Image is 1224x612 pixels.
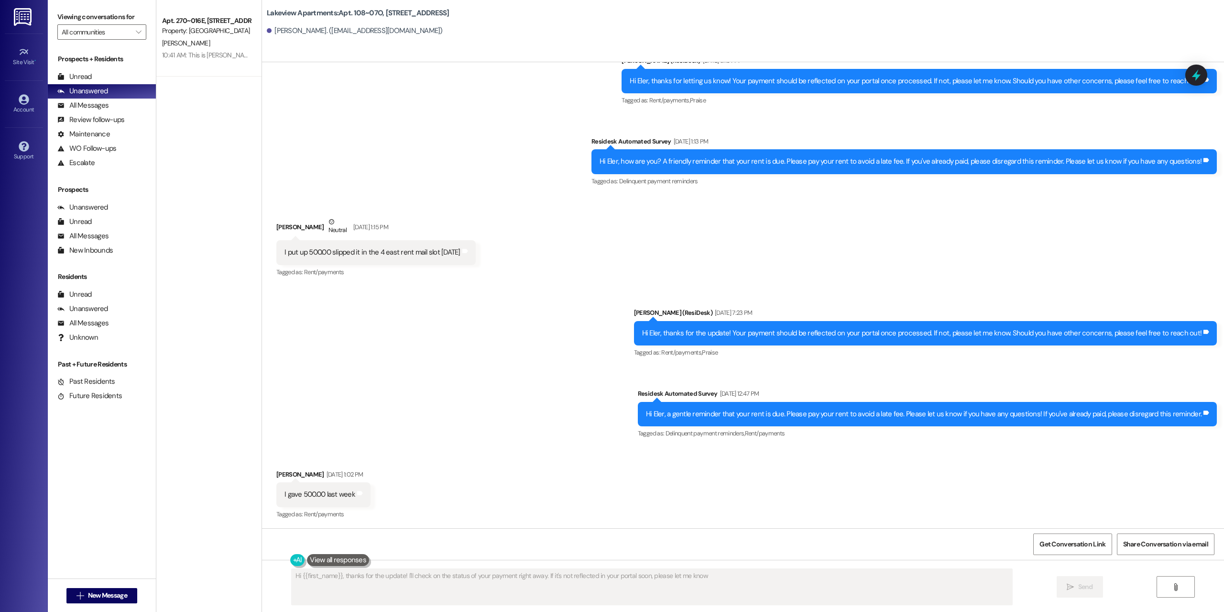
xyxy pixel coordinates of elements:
[622,56,1217,69] div: [PERSON_NAME] (ResiDesk)
[66,588,137,603] button: New Message
[5,44,43,70] a: Site Visit •
[284,247,460,257] div: I put up 500.00 slipped it in the 4 east rent mail slot [DATE]
[1057,576,1103,598] button: Send
[646,409,1202,419] div: Hi Eler, a gentle reminder that your rent is due. Please pay your rent to avoid a late fee. Pleas...
[600,156,1202,167] div: Hi Eler, how are you? A friendly reminder that your rent is due. Please pay your rent to avoid a ...
[267,26,443,36] div: [PERSON_NAME]. ([EMAIL_ADDRESS][DOMAIN_NAME])
[666,429,745,437] span: Delinquent payment reminders ,
[619,177,698,185] span: Delinquent payment reminders
[57,158,95,168] div: Escalate
[591,174,1217,188] div: Tagged as:
[276,469,371,483] div: [PERSON_NAME]
[351,222,388,232] div: [DATE] 1:15 PM
[57,115,124,125] div: Review follow-ups
[702,348,718,356] span: Praise
[649,96,690,104] span: Rent/payments ,
[638,426,1217,440] div: Tagged as:
[1067,583,1074,591] i: 
[622,93,1217,107] div: Tagged as:
[57,231,109,241] div: All Messages
[48,54,156,64] div: Prospects + Residents
[57,10,146,24] label: Viewing conversations for
[642,328,1202,338] div: Hi Eler, thanks for the update! Your payment should be reflected on your portal once processed. I...
[634,345,1217,359] div: Tagged as:
[57,202,108,212] div: Unanswered
[745,429,785,437] span: Rent/payments
[57,129,110,139] div: Maintenance
[276,217,476,240] div: [PERSON_NAME]
[48,359,156,369] div: Past + Future Residents
[1039,539,1105,549] span: Get Conversation Link
[57,72,92,82] div: Unread
[57,217,92,227] div: Unread
[1033,534,1112,555] button: Get Conversation Link
[284,490,355,500] div: I gave 500.00 last week
[671,136,709,146] div: [DATE] 1:13 PM
[5,91,43,117] a: Account
[5,138,43,164] a: Support
[57,391,122,401] div: Future Residents
[48,272,156,282] div: Residents
[690,96,706,104] span: Praise
[76,592,84,600] i: 
[276,265,476,279] div: Tagged as:
[638,389,1217,402] div: Residesk Automated Survey
[267,8,449,18] b: Lakeview Apartments: Apt. 108~07O, [STREET_ADDRESS]
[712,308,753,318] div: [DATE] 7:23 PM
[162,51,663,59] div: 10:41 AM: This is [PERSON_NAME] at [STREET_ADDRESS] I need to put in a maintenance request I am a...
[14,8,33,26] img: ResiDesk Logo
[62,24,131,40] input: All communities
[57,100,109,111] div: All Messages
[661,348,702,356] span: Rent/payments ,
[136,28,141,36] i: 
[57,304,108,314] div: Unanswered
[57,86,108,96] div: Unanswered
[57,333,98,343] div: Unknown
[324,469,363,479] div: [DATE] 1:02 PM
[304,510,344,518] span: Rent/payments
[162,26,251,36] div: Property: [GEOGRAPHIC_DATA]
[57,289,92,300] div: Unread
[162,39,210,47] span: [PERSON_NAME]
[292,569,1012,605] textarea: Hi {{first_name}}, thanks for the update! I'll check on the status of your payment right away. If...
[591,136,1217,150] div: Residesk Automated Survey
[304,268,344,276] span: Rent/payments
[88,590,127,601] span: New Message
[634,308,1217,321] div: [PERSON_NAME] (ResiDesk)
[57,144,116,154] div: WO Follow-ups
[1172,583,1179,591] i: 
[327,217,349,237] div: Neutral
[630,76,1202,86] div: Hi Eler, thanks for letting us know! Your payment should be reflected on your portal once process...
[1117,534,1214,555] button: Share Conversation via email
[34,57,36,64] span: •
[48,185,156,195] div: Prospects
[276,507,371,521] div: Tagged as:
[1078,582,1093,592] span: Send
[1123,539,1208,549] span: Share Conversation via email
[57,318,109,328] div: All Messages
[57,245,113,256] div: New Inbounds
[162,16,251,26] div: Apt. 270~016E, [STREET_ADDRESS]
[718,389,759,399] div: [DATE] 12:47 PM
[57,377,115,387] div: Past Residents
